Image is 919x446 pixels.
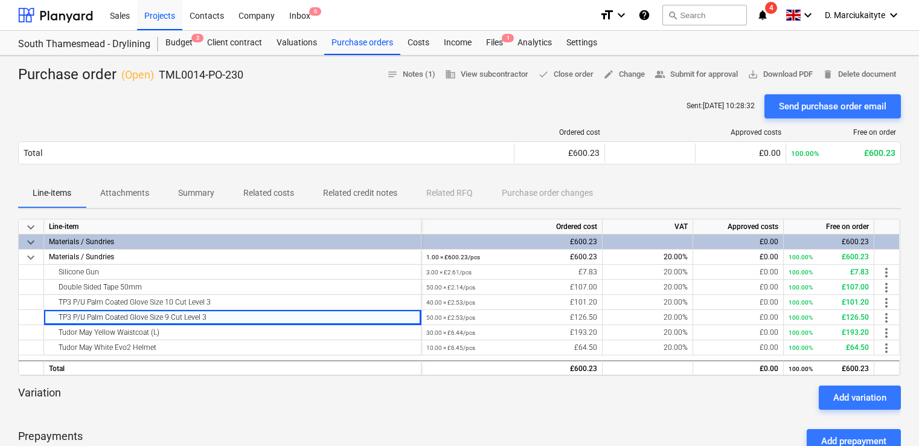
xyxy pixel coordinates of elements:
div: £600.23 [426,234,597,250]
span: Delete document [822,68,896,82]
button: Change [598,65,650,84]
span: people_alt [655,69,665,80]
span: keyboard_arrow_down [24,235,38,250]
div: TP3 P/U Palm Coated Glove Size 10 Cut Level 3 [49,295,416,309]
div: Client contract [200,31,269,55]
div: £600.23 [426,250,597,265]
small: 100.00% [789,329,813,336]
span: keyboard_arrow_down [24,250,38,265]
span: 3 [191,34,203,42]
i: Knowledge base [638,8,650,22]
a: Costs [400,31,437,55]
span: Close order [538,68,594,82]
button: Search [662,5,747,25]
div: £101.20 [426,295,597,310]
div: £600.23 [789,361,869,377]
small: 10.00 × £6.45 / pcs [426,344,475,351]
div: £126.50 [789,310,869,325]
button: Send purchase order email [764,94,901,118]
p: Attachments [100,187,149,199]
div: £0.00 [698,280,778,295]
div: Add variation [833,390,886,406]
small: 100.00% [789,299,813,306]
i: keyboard_arrow_down [614,8,629,22]
small: 100.00% [789,344,813,351]
div: £0.00 [698,265,778,280]
p: Related credit notes [323,187,397,199]
i: keyboard_arrow_down [801,8,815,22]
a: Valuations [269,31,324,55]
button: Close order [533,65,598,84]
p: ( Open ) [121,68,154,82]
div: £600.23 [519,148,600,158]
div: 20.00% [603,340,693,355]
div: 20.00% [603,310,693,325]
i: format_size [600,8,614,22]
p: Summary [178,187,214,199]
button: Delete document [818,65,901,84]
span: more_vert [879,326,894,340]
div: South Thamesmead - Drylining [18,38,144,51]
small: 50.00 × £2.14 / pcs [426,284,475,291]
span: Submit for approval [655,68,738,82]
div: £0.00 [700,148,781,158]
div: £0.00 [698,250,778,265]
div: Approved costs [700,128,781,137]
div: Tudor May White Evo2 Helmet [49,340,416,355]
div: £600.23 [426,361,597,377]
a: Files1 [479,31,510,55]
small: 3.00 × £2.61 / pcs [426,269,472,276]
div: £0.00 [698,325,778,340]
div: £107.00 [789,280,869,295]
div: Ordered cost [421,219,603,234]
div: Materials / Sundries [49,234,416,249]
span: more_vert [879,311,894,325]
div: 20.00% [603,280,693,295]
div: £0.00 [698,361,778,377]
a: Purchase orders [324,31,400,55]
span: 4 [765,2,777,14]
div: Silicone Gun [49,265,416,279]
span: Download PDF [748,68,813,82]
div: £0.00 [698,295,778,310]
div: VAT [603,219,693,234]
span: search [668,10,677,20]
div: Line-item [44,219,421,234]
div: Tudor May Yellow Waistcoat (L) [49,325,416,340]
p: Sent : [DATE] 10:28:32 [687,101,755,111]
div: £0.00 [698,310,778,325]
p: TML0014-PO-230 [159,68,243,82]
div: £193.20 [789,325,869,340]
span: notes [387,69,398,80]
div: £600.23 [789,234,869,250]
div: Budget [158,31,200,55]
div: £7.83 [789,265,869,280]
div: Purchase order [18,65,243,85]
a: Income [437,31,479,55]
a: Budget3 [158,31,200,55]
p: Variation [18,386,61,410]
span: save_alt [748,69,758,80]
small: 40.00 × £2.53 / pcs [426,299,475,306]
p: Line-items [33,187,71,199]
span: delete [822,69,833,80]
div: 20.00% [603,265,693,280]
div: £0.00 [698,234,778,250]
i: notifications [757,8,769,22]
button: Download PDF [743,65,818,84]
div: Double Sided Tape 50mm [49,280,416,294]
div: Free on order [791,128,896,137]
span: edit [603,69,614,80]
button: Add variation [819,386,901,410]
small: 100.00% [789,269,813,276]
span: View subcontractor [445,68,528,82]
div: £126.50 [426,310,597,325]
span: more_vert [879,296,894,310]
small: 50.00 × £2.53 / pcs [426,314,475,321]
button: Notes (1) [382,65,440,84]
div: £0.00 [698,340,778,355]
small: 100.00% [791,149,819,158]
